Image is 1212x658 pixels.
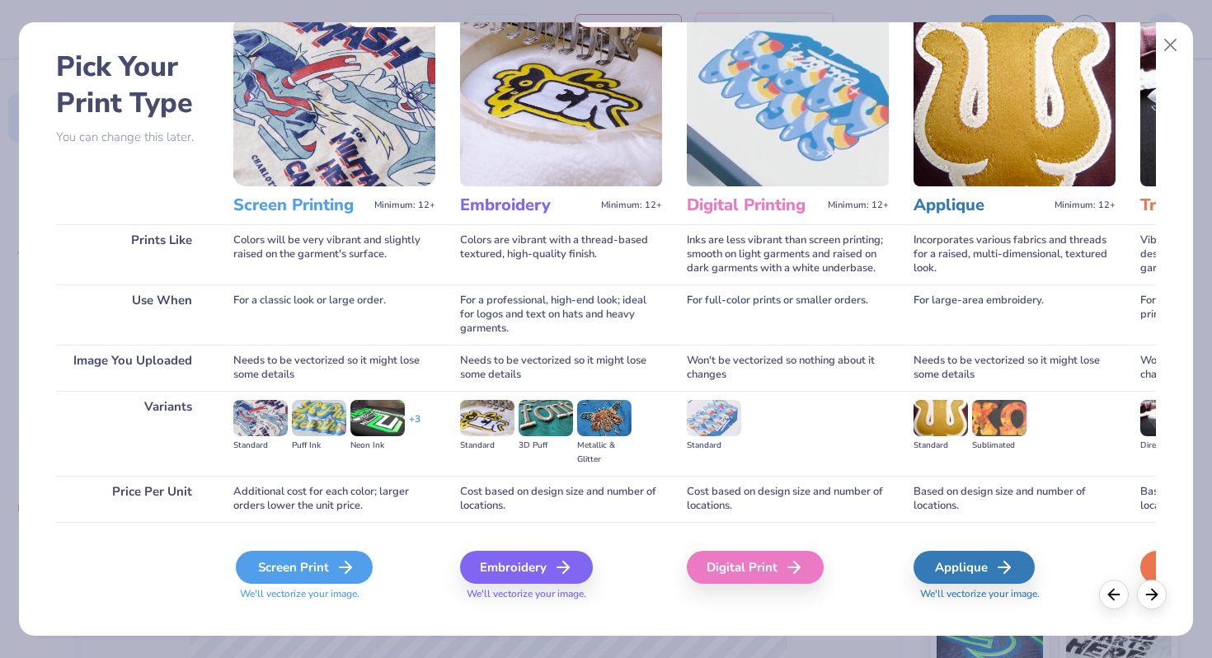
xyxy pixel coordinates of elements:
span: Most Popular [370,11,433,22]
div: Price Per Unit [56,476,209,522]
span: We'll vectorize your image. [460,587,662,601]
div: Standard [914,439,968,453]
div: Prints Like [56,224,209,284]
div: Metallic & Glitter [577,439,632,467]
div: Colors will be very vibrant and slightly raised on the garment's surface. [233,224,435,284]
span: Minimum: 12+ [828,200,889,211]
div: 3D Puff [519,439,573,453]
div: Inks are less vibrant than screen printing; smooth on light garments and raised on dark garments ... [687,224,889,284]
div: Colors are vibrant with a thread-based textured, high-quality finish. [460,224,662,284]
img: Sublimated [972,400,1026,436]
div: For a professional, high-end look; ideal for logos and text on hats and heavy garments. [460,284,662,345]
img: Digital Printing [687,16,889,186]
img: Standard [233,400,288,436]
div: Puff Ink [292,439,346,453]
div: Cost based on design size and number of locations. [460,476,662,522]
div: Needs to be vectorized so it might lose some details [914,345,1116,391]
span: Our Favorite [601,11,660,22]
div: Standard [460,439,514,453]
span: Minimum: 12+ [374,200,435,211]
img: Direct-to-film [1140,400,1195,436]
div: Cost based on design size and number of locations. [687,476,889,522]
div: For large-area embroidery. [914,284,1116,345]
div: Variants [56,391,209,476]
div: Standard [233,439,288,453]
img: Applique [914,16,1116,186]
span: We'll vectorize your image. [233,587,435,601]
span: We'll vectorize your image. [914,587,1116,601]
div: Won't be vectorized so nothing about it changes [687,345,889,391]
div: Standard [687,439,741,453]
div: Applique [914,551,1035,584]
div: Image You Uploaded [56,345,209,391]
div: Use When [56,284,209,345]
div: Incorporates various fabrics and threads for a raised, multi-dimensional, textured look. [914,224,1116,284]
img: Standard [914,400,968,436]
h3: Embroidery [460,195,594,216]
img: Puff Ink [292,400,346,436]
span: Minimum: 12+ [601,200,662,211]
div: Embroidery [460,551,593,584]
div: Screen Print [236,551,373,584]
img: 3D Puff [519,400,573,436]
img: Screen Printing [233,16,435,186]
img: Standard [460,400,514,436]
p: You can change this later. [56,130,209,144]
h3: Applique [914,195,1048,216]
div: Additional cost for each color; larger orders lower the unit price. [233,476,435,522]
span: Minimum: 12+ [1055,200,1116,211]
div: Needs to be vectorized so it might lose some details [460,345,662,391]
div: Digital Print [687,551,824,584]
div: Direct-to-film [1140,439,1195,453]
div: Neon Ink [350,439,405,453]
img: Standard [687,400,741,436]
div: Based on design size and number of locations. [914,476,1116,522]
div: For full-color prints or smaller orders. [687,284,889,345]
div: For a classic look or large order. [233,284,435,345]
h3: Screen Printing [233,195,368,216]
img: Metallic & Glitter [577,400,632,436]
div: Sublimated [972,439,1026,453]
div: + 3 [409,412,420,440]
h3: Digital Printing [687,195,821,216]
img: Neon Ink [350,400,405,436]
img: Embroidery [460,16,662,186]
h2: Pick Your Print Type [56,49,209,121]
div: Needs to be vectorized so it might lose some details [233,345,435,391]
button: Close [1155,30,1186,61]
